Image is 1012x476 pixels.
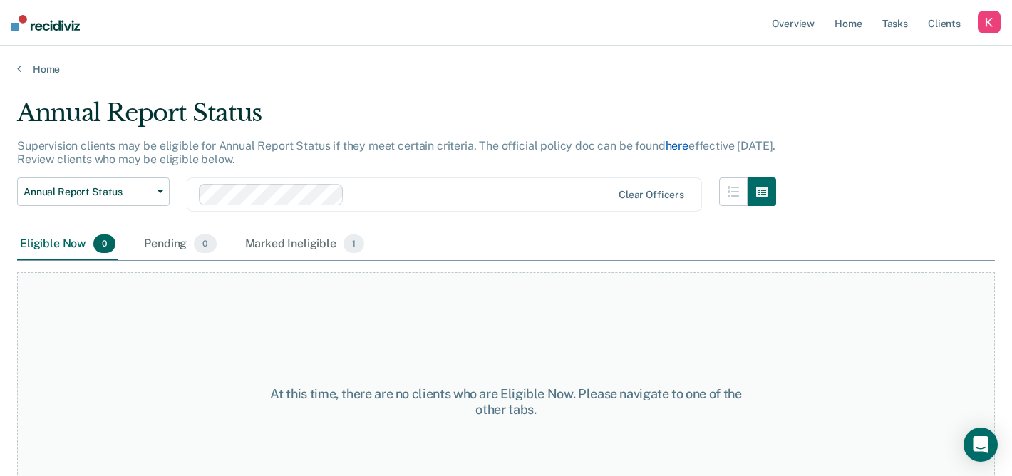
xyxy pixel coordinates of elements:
div: Pending0 [141,229,219,260]
div: At this time, there are no clients who are Eligible Now. Please navigate to one of the other tabs. [262,386,750,417]
span: 0 [93,234,115,253]
button: Annual Report Status [17,177,170,206]
a: here [666,139,688,152]
div: Open Intercom Messenger [964,428,998,462]
a: Home [17,63,995,76]
span: Annual Report Status [24,186,152,198]
div: Eligible Now0 [17,229,118,260]
div: Annual Report Status [17,98,776,139]
div: Clear officers [619,189,684,201]
div: Marked Ineligible1 [242,229,368,260]
img: Recidiviz [11,15,80,31]
span: 0 [194,234,216,253]
span: 1 [344,234,364,253]
p: Supervision clients may be eligible for Annual Report Status if they meet certain criteria. The o... [17,139,775,166]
